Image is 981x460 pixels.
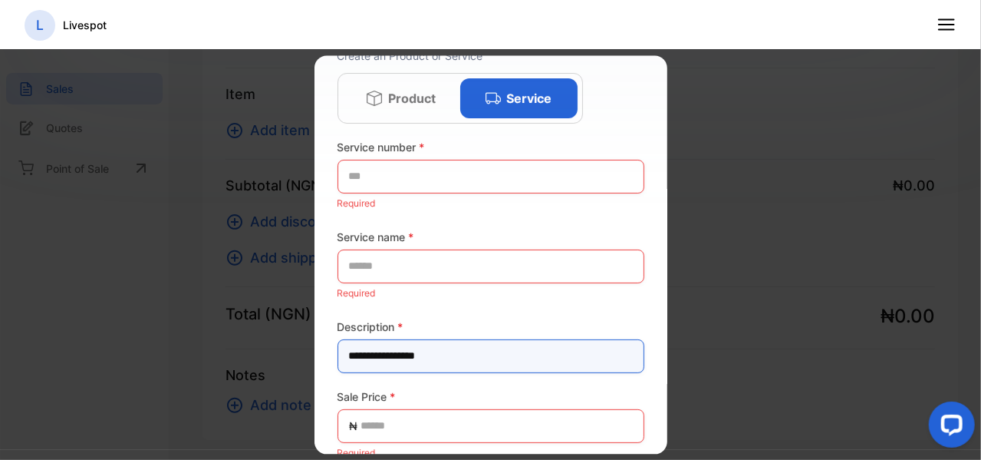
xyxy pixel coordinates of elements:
[337,283,644,303] p: Required
[337,228,644,244] label: Service name
[337,48,483,61] span: Create an Product or Service
[350,418,358,434] span: ₦
[917,395,981,460] iframe: LiveChat chat widget
[337,193,644,213] p: Required
[337,388,644,404] label: Sale Price
[388,88,436,107] p: Product
[507,88,552,107] p: Service
[63,17,107,33] p: Livespot
[36,15,44,35] p: L
[337,138,644,154] label: Service number
[337,318,644,334] label: Description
